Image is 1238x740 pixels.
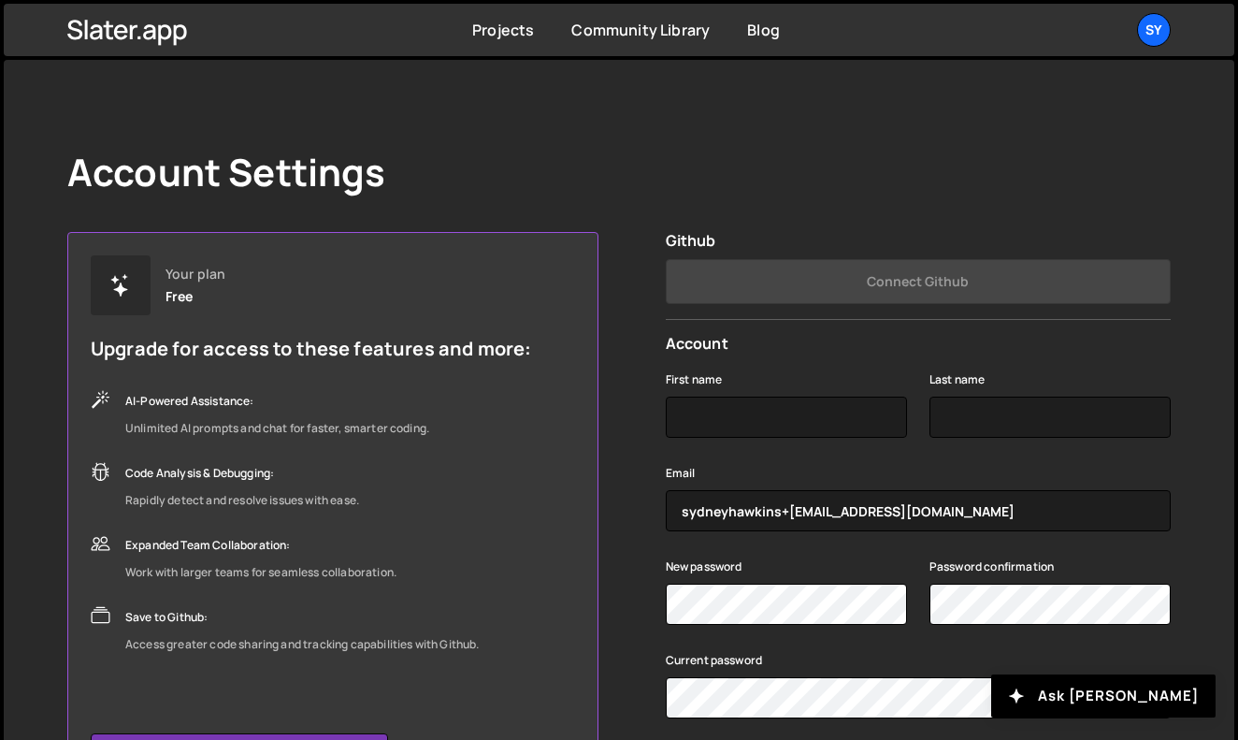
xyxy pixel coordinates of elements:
a: Projects [472,20,534,40]
label: Last name [929,370,985,389]
div: Rapidly detect and resolve issues with ease. [125,489,359,512]
label: Email [666,464,696,483]
div: Free [166,289,194,304]
label: New password [666,558,742,576]
div: Save to Github: [125,606,480,629]
label: Password confirmation [929,558,1054,576]
div: Work with larger teams for seamless collaboration. [125,561,396,584]
a: Sy [1137,13,1171,47]
h2: Account [666,335,1171,353]
h5: Upgrade for access to these features and more: [91,338,531,360]
a: Blog [747,20,780,40]
div: Unlimited AI prompts and chat for faster, smarter coding. [125,417,429,440]
div: Your plan [166,267,225,282]
div: Access greater code sharing and tracking capabilities with Github. [125,633,480,656]
div: Expanded Team Collaboration: [125,534,396,557]
a: Community Library [571,20,710,40]
button: Ask [PERSON_NAME] [991,675,1216,718]
h2: Github [666,232,1171,250]
label: Current password [666,651,763,670]
button: Connect Github [666,259,1171,304]
label: First name [666,370,723,389]
div: AI-Powered Assistance: [125,390,429,413]
div: Code Analysis & Debugging: [125,462,359,485]
h1: Account Settings [67,150,386,195]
